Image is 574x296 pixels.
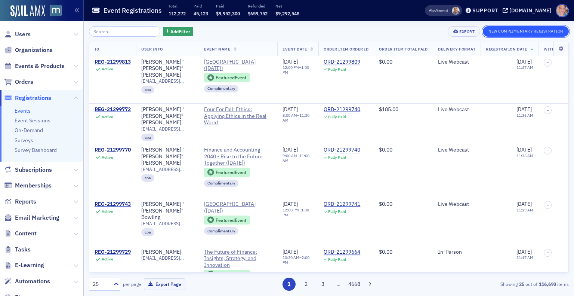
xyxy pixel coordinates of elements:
[204,59,272,72] a: [GEOGRAPHIC_DATA] ([DATE])
[15,107,31,114] a: Events
[204,73,250,82] div: Featured Event
[15,198,36,206] span: Reports
[486,46,527,52] span: Registration Date
[102,209,113,214] div: Active
[459,30,475,34] div: Export
[93,280,109,288] div: 25
[438,201,475,208] div: Live Webcast
[169,10,186,16] span: 112,272
[379,201,392,207] span: $0.00
[438,147,475,153] div: Live Webcast
[4,30,31,39] a: Users
[4,181,52,190] a: Memberships
[324,106,360,113] a: ORD-21299740
[248,3,268,9] p: Refunded
[448,26,480,37] button: Export
[204,249,272,269] span: The Future of Finance: Insights, Strategy, and Innovation
[438,59,475,65] div: Live Webcast
[516,65,533,70] time: 11:47 AM
[141,201,194,221] div: [PERSON_NAME] "[PERSON_NAME]" Bowling
[15,78,33,86] span: Orders
[170,28,190,35] span: Add Filter
[163,27,194,36] button: AddFilter
[95,106,131,113] div: REG-21299772
[283,146,298,153] span: [DATE]
[328,257,346,262] div: Fully Paid
[204,180,238,187] div: Complimentary
[204,168,250,177] div: Featured Event
[15,46,53,54] span: Organizations
[123,281,141,287] label: per page
[452,7,460,15] span: Emily Trott
[283,207,299,213] time: 12:00 PM
[438,106,475,113] div: Live Webcast
[141,78,194,84] span: [EMAIL_ADDRESS][DOMAIN_NAME]
[379,106,398,113] span: $185.00
[4,78,33,86] a: Orders
[324,147,360,153] a: ORD-21299740
[15,214,59,222] span: Email Marketing
[283,248,298,255] span: [DATE]
[283,255,313,265] div: –
[483,27,569,34] a: New Complimentary Registration
[516,207,533,213] time: 11:29 AM
[95,201,131,208] a: REG-21299743
[516,248,532,255] span: [DATE]
[95,249,131,256] a: REG-21299729
[141,221,194,226] span: [EMAIL_ADDRESS][DOMAIN_NAME]
[169,3,186,9] p: Total
[194,10,208,16] span: 45,123
[4,62,65,70] a: Events & Products
[141,46,163,52] span: User Info
[141,106,194,126] a: [PERSON_NAME] "[PERSON_NAME]" [PERSON_NAME]
[141,126,194,132] span: [EMAIL_ADDRESS][DOMAIN_NAME]
[204,106,272,126] span: Four For Fall: Ethics: Applying Ethics in the Real World
[299,278,312,291] button: 2
[283,113,309,123] time: 11:30 AM
[15,229,37,238] span: Content
[141,134,154,141] div: cpa
[102,257,113,262] div: Active
[216,76,246,80] div: Featured Event
[15,245,31,254] span: Tasks
[547,250,549,255] span: –
[141,255,194,261] span: [EMAIL_ADDRESS][DOMAIN_NAME]
[283,113,313,123] div: –
[95,147,131,153] div: REG-21299770
[317,278,330,291] button: 3
[283,255,299,260] time: 10:30 AM
[216,3,240,9] p: Paid
[15,137,33,144] a: Surveys
[516,255,533,260] time: 11:17 AM
[141,147,194,167] a: [PERSON_NAME] "[PERSON_NAME]" [PERSON_NAME]
[95,59,131,65] div: REG-21299813
[15,166,52,174] span: Subscriptions
[4,166,52,174] a: Subscriptions
[324,249,360,256] div: ORD-21299664
[141,59,194,79] a: [PERSON_NAME] "[PERSON_NAME]" [PERSON_NAME]
[324,59,360,65] a: ORD-21299809
[516,58,532,65] span: [DATE]
[379,46,428,52] span: Order Item Total Paid
[283,113,297,118] time: 8:00 AM
[4,214,59,222] a: Email Marketing
[328,209,346,214] div: Fully Paid
[141,167,194,172] span: [EMAIL_ADDRESS][DOMAIN_NAME]
[283,65,309,75] time: 1:00 PM
[15,62,65,70] span: Events & Products
[537,281,557,287] strong: 116,690
[141,174,154,181] div: cpa
[4,46,53,54] a: Organizations
[216,170,246,174] div: Featured Event
[4,261,44,269] a: E-Learning
[556,4,569,17] span: Profile
[328,115,346,119] div: Fully Paid
[15,94,51,102] span: Registrations
[333,281,344,287] span: …
[89,26,160,37] input: Search…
